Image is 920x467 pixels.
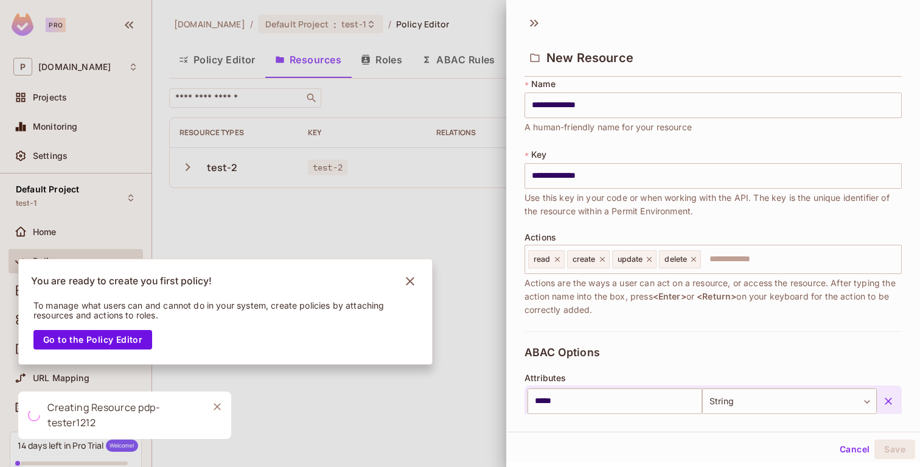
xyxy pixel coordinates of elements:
button: Go to the Policy Editor [33,330,152,349]
div: create [567,250,610,269]
button: Save [874,440,915,459]
span: delete [664,255,687,264]
span: ABAC Options [524,346,600,359]
div: delete [659,250,701,269]
div: update [612,250,657,269]
div: String [702,388,877,414]
div: read [528,250,565,269]
span: Use this key in your code or when working with the API. The key is the unique identifier of the r... [524,191,902,218]
span: Key [531,150,546,160]
span: Actions [524,233,556,242]
span: Name [531,79,556,89]
span: <Enter> [653,291,686,301]
span: <Return> [697,291,736,301]
span: New Resource [546,51,633,65]
span: Attributes [524,373,566,383]
span: update [618,255,643,264]
button: Cancel [835,440,874,459]
div: Creating Resource pdp-tester1212 [47,400,198,430]
p: To manage what users can and cannot do in your system, create policies by attaching resources and... [33,301,401,320]
span: read [534,255,551,264]
p: You are ready to create you first policy! [31,275,212,287]
button: Close [208,398,226,416]
span: create [573,255,596,264]
span: A human-friendly name for your resource [524,121,692,134]
span: Actions are the ways a user can act on a resource, or access the resource. After typing the actio... [524,276,902,317]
